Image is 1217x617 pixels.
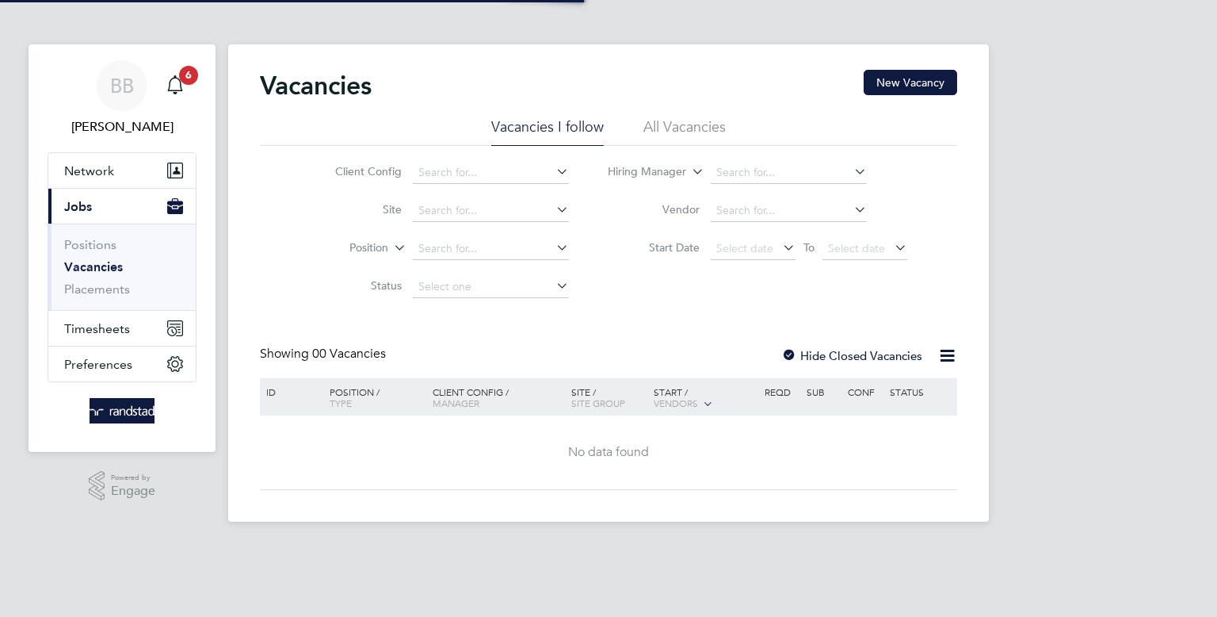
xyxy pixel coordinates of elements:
div: Site / [567,378,650,416]
span: Network [64,163,114,178]
span: Select date [716,241,773,255]
nav: Main navigation [29,44,216,452]
span: 6 [179,66,198,85]
label: Client Config [311,164,402,178]
label: Start Date [608,240,700,255]
a: BB[PERSON_NAME] [48,60,196,136]
input: Search for... [413,238,569,260]
span: Select date [828,241,885,255]
input: Search for... [413,162,569,184]
div: Start / [650,378,761,418]
h2: Vacancies [260,70,372,102]
li: Vacancies I follow [491,117,604,146]
button: Jobs [48,189,196,224]
div: Reqd [761,378,802,405]
button: New Vacancy [864,70,957,95]
a: 6 [159,60,191,111]
a: Powered byEngage [89,471,156,501]
span: Timesheets [64,321,130,336]
a: Positions [64,237,116,252]
a: Vacancies [64,259,123,274]
label: Position [297,240,388,256]
a: Placements [64,282,130,297]
span: 00 Vacancies [312,346,386,362]
div: Sub [803,378,844,405]
div: Conf [844,378,885,405]
label: Vendor [608,202,700,217]
button: Preferences [48,347,196,381]
div: Client Config / [429,378,567,416]
a: Go to home page [48,398,196,423]
span: Preferences [64,357,132,372]
span: Manager [433,397,479,409]
label: Site [311,202,402,217]
input: Search for... [413,200,569,222]
span: Site Group [571,397,625,409]
span: BB [110,75,134,96]
div: Position / [318,378,429,416]
span: Engage [111,485,155,498]
label: Status [311,278,402,293]
div: Status [886,378,955,405]
div: No data found [262,444,955,461]
div: ID [262,378,318,405]
input: Search for... [711,162,867,184]
label: Hiring Manager [595,164,686,180]
img: randstad-logo-retina.png [90,398,155,423]
span: To [799,237,819,258]
span: Billy Barnett [48,117,196,136]
li: All Vacancies [643,117,726,146]
button: Timesheets [48,311,196,346]
label: Hide Closed Vacancies [781,348,922,363]
div: Jobs [48,224,196,310]
span: Type [330,397,352,409]
span: Powered by [111,471,155,485]
input: Select one [413,276,569,298]
span: Jobs [64,199,92,214]
button: Network [48,153,196,188]
input: Search for... [711,200,867,222]
div: Showing [260,346,389,362]
span: Vendors [654,397,698,409]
